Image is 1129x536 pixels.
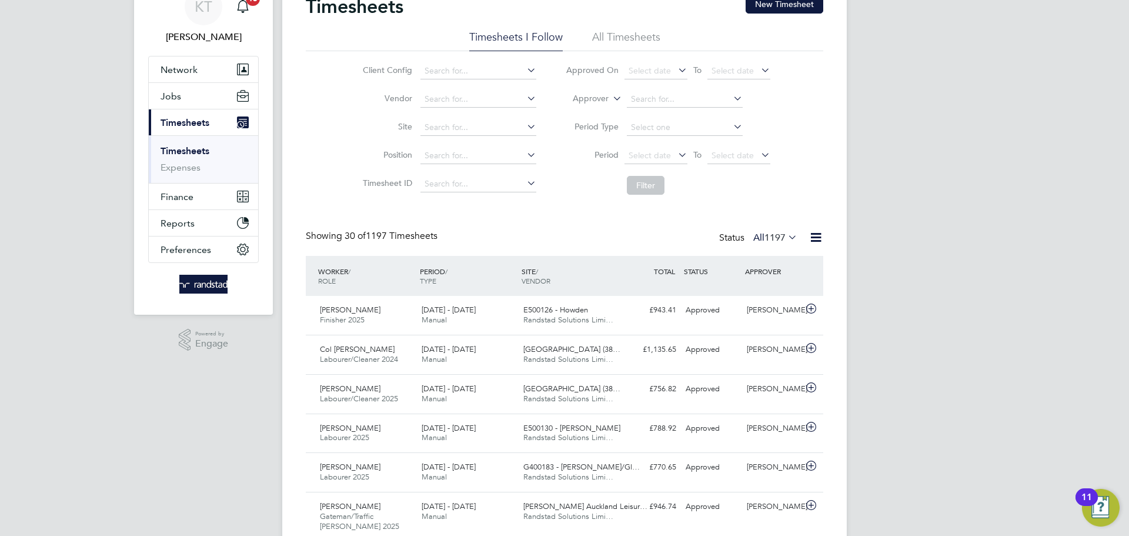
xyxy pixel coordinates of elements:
[566,121,619,132] label: Period Type
[422,394,447,404] span: Manual
[148,275,259,294] a: Go to home page
[320,432,369,442] span: Labourer 2025
[422,315,447,325] span: Manual
[420,63,536,79] input: Search for...
[681,419,742,438] div: Approved
[764,232,786,244] span: 1197
[523,384,620,394] span: [GEOGRAPHIC_DATA] (38…
[320,394,398,404] span: Labourer/Cleaner 2025
[161,117,209,128] span: Timesheets
[359,178,412,188] label: Timesheet ID
[320,384,380,394] span: [PERSON_NAME]
[422,354,447,364] span: Manual
[681,458,742,477] div: Approved
[179,329,229,351] a: Powered byEngage
[1082,489,1120,527] button: Open Resource Center, 11 new notifications
[422,501,476,511] span: [DATE] - [DATE]
[161,162,201,173] a: Expenses
[523,423,620,433] span: E500130 - [PERSON_NAME]
[320,501,380,511] span: [PERSON_NAME]
[522,276,550,285] span: VENDOR
[420,176,536,192] input: Search for...
[148,30,259,44] span: Kieran Trotter
[681,340,742,359] div: Approved
[712,65,754,76] span: Select date
[422,423,476,433] span: [DATE] - [DATE]
[566,65,619,75] label: Approved On
[620,497,681,517] div: £946.74
[620,340,681,359] div: £1,135.65
[523,511,613,521] span: Randstad Solutions Limi…
[320,305,380,315] span: [PERSON_NAME]
[195,339,228,349] span: Engage
[1081,497,1092,512] div: 11
[195,329,228,339] span: Powered by
[149,237,258,262] button: Preferences
[681,301,742,320] div: Approved
[523,462,640,472] span: G400183 - [PERSON_NAME]/Gl…
[306,230,440,242] div: Showing
[420,119,536,136] input: Search for...
[320,423,380,433] span: [PERSON_NAME]
[149,109,258,135] button: Timesheets
[654,267,675,276] span: TOTAL
[422,384,476,394] span: [DATE] - [DATE]
[422,305,476,315] span: [DATE] - [DATE]
[523,305,588,315] span: E500126 - Howden
[359,121,412,132] label: Site
[422,511,447,521] span: Manual
[523,315,613,325] span: Randstad Solutions Limi…
[536,267,538,276] span: /
[161,218,195,229] span: Reports
[566,149,619,160] label: Period
[627,91,743,108] input: Search for...
[422,344,476,354] span: [DATE] - [DATE]
[681,261,742,282] div: STATUS
[420,276,436,285] span: TYPE
[161,244,211,255] span: Preferences
[320,315,365,325] span: Finisher 2025
[742,497,803,517] div: [PERSON_NAME]
[523,344,620,354] span: [GEOGRAPHIC_DATA] (38…
[627,176,664,195] button: Filter
[629,150,671,161] span: Select date
[359,149,412,160] label: Position
[742,458,803,477] div: [PERSON_NAME]
[149,56,258,82] button: Network
[629,65,671,76] span: Select date
[149,83,258,109] button: Jobs
[345,230,437,242] span: 1197 Timesheets
[348,267,350,276] span: /
[523,432,613,442] span: Randstad Solutions Limi…
[519,261,620,291] div: SITE
[742,379,803,399] div: [PERSON_NAME]
[556,93,609,105] label: Approver
[592,30,660,51] li: All Timesheets
[681,379,742,399] div: Approved
[345,230,366,242] span: 30 of
[179,275,228,294] img: randstad-logo-retina.png
[627,119,743,136] input: Select one
[742,340,803,359] div: [PERSON_NAME]
[445,267,447,276] span: /
[161,91,181,102] span: Jobs
[620,419,681,438] div: £788.92
[742,261,803,282] div: APPROVER
[320,511,399,531] span: Gateman/Traffic [PERSON_NAME] 2025
[690,62,705,78] span: To
[149,210,258,236] button: Reports
[149,184,258,209] button: Finance
[420,148,536,164] input: Search for...
[161,145,209,157] a: Timesheets
[681,497,742,517] div: Approved
[620,379,681,399] div: £756.82
[422,462,476,472] span: [DATE] - [DATE]
[712,150,754,161] span: Select date
[320,462,380,472] span: [PERSON_NAME]
[318,276,336,285] span: ROLE
[523,354,613,364] span: Randstad Solutions Limi…
[422,472,447,482] span: Manual
[719,230,800,247] div: Status
[161,191,193,202] span: Finance
[149,135,258,183] div: Timesheets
